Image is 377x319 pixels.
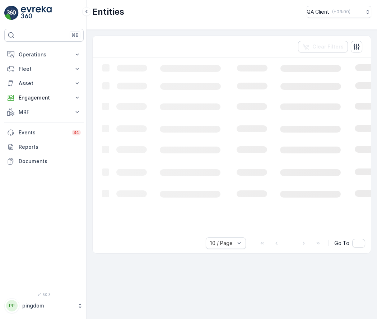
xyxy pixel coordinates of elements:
a: Reports [4,140,84,154]
p: MRF [19,108,69,116]
p: ( +03:00 ) [332,9,350,15]
button: PPpingdom [4,298,84,313]
p: pingdom [22,302,74,309]
img: logo_light-DOdMpM7g.png [21,6,52,20]
p: Reports [19,143,81,151]
button: MRF [4,105,84,119]
button: Engagement [4,91,84,105]
img: logo [4,6,19,20]
span: Go To [334,240,349,247]
p: Engagement [19,94,69,101]
button: Clear Filters [298,41,348,52]
button: Fleet [4,62,84,76]
p: Entities [92,6,124,18]
p: ⌘B [71,32,79,38]
p: QA Client [307,8,329,15]
button: Asset [4,76,84,91]
p: Asset [19,80,69,87]
a: Events34 [4,125,84,140]
span: v 1.50.3 [4,292,84,297]
p: Operations [19,51,69,58]
p: Fleet [19,65,69,73]
div: PP [6,300,18,311]
a: Documents [4,154,84,168]
p: Clear Filters [312,43,344,50]
p: Documents [19,158,81,165]
p: 34 [73,130,79,135]
button: QA Client(+03:00) [307,6,371,18]
button: Operations [4,47,84,62]
p: Events [19,129,68,136]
